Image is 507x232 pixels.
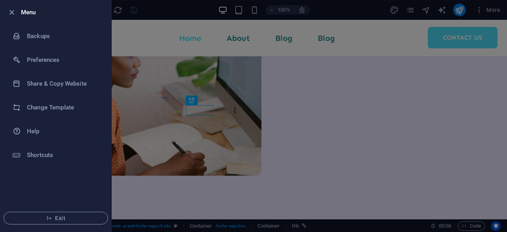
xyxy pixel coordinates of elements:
[27,55,100,65] h6: Preferences
[27,150,100,160] h6: Shortcuts
[10,215,101,221] span: Exit
[27,79,100,88] h6: Share & Copy Website
[21,8,105,17] h6: Menu
[4,212,108,224] button: Exit
[0,119,111,143] a: Help
[27,31,100,41] h6: Backups
[27,127,100,136] h6: Help
[27,103,100,112] h6: Change Template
